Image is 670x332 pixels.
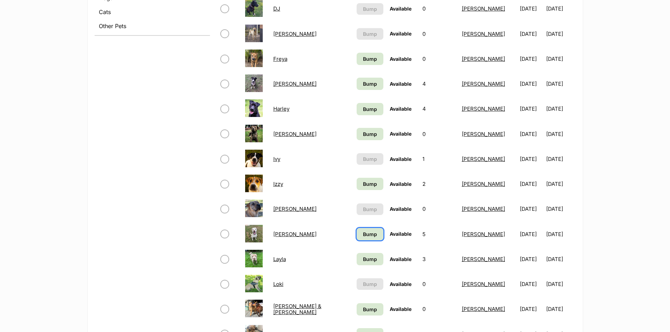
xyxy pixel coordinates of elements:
[517,72,545,96] td: [DATE]
[517,122,545,146] td: [DATE]
[420,147,458,171] td: 1
[273,5,280,12] a: DJ
[357,203,383,215] button: Bump
[462,31,505,37] a: [PERSON_NAME]
[420,222,458,246] td: 5
[390,256,411,262] span: Available
[357,53,383,65] a: Bump
[462,156,505,162] a: [PERSON_NAME]
[420,197,458,221] td: 0
[546,72,575,96] td: [DATE]
[273,56,287,62] a: Freya
[357,78,383,90] a: Bump
[95,20,210,32] a: Other Pets
[517,272,545,296] td: [DATE]
[363,255,377,263] span: Bump
[363,155,377,163] span: Bump
[462,105,505,112] a: [PERSON_NAME]
[357,128,383,140] a: Bump
[363,130,377,138] span: Bump
[517,172,545,196] td: [DATE]
[390,81,411,87] span: Available
[390,6,411,12] span: Available
[462,206,505,212] a: [PERSON_NAME]
[420,22,458,46] td: 0
[546,47,575,71] td: [DATE]
[546,247,575,271] td: [DATE]
[363,280,377,288] span: Bump
[462,256,505,262] a: [PERSON_NAME]
[390,56,411,62] span: Available
[273,303,321,315] a: [PERSON_NAME] & [PERSON_NAME]
[462,306,505,312] a: [PERSON_NAME]
[273,281,283,287] a: Loki
[273,181,283,187] a: Izzy
[363,5,377,13] span: Bump
[390,156,411,162] span: Available
[357,153,383,165] button: Bump
[517,247,545,271] td: [DATE]
[357,303,383,315] a: Bump
[420,97,458,121] td: 4
[390,281,411,287] span: Available
[517,197,545,221] td: [DATE]
[390,231,411,237] span: Available
[357,228,383,240] a: Bump
[95,6,210,18] a: Cats
[546,122,575,146] td: [DATE]
[462,5,505,12] a: [PERSON_NAME]
[273,231,317,237] a: [PERSON_NAME]
[420,47,458,71] td: 0
[273,131,317,137] a: [PERSON_NAME]
[357,28,383,40] button: Bump
[546,147,575,171] td: [DATE]
[390,206,411,212] span: Available
[363,55,377,63] span: Bump
[363,206,377,213] span: Bump
[357,3,383,15] button: Bump
[390,181,411,187] span: Available
[273,156,280,162] a: Ivy
[462,131,505,137] a: [PERSON_NAME]
[517,222,545,246] td: [DATE]
[546,22,575,46] td: [DATE]
[546,222,575,246] td: [DATE]
[420,297,458,321] td: 0
[546,297,575,321] td: [DATE]
[273,31,317,37] a: [PERSON_NAME]
[357,178,383,190] a: Bump
[390,106,411,112] span: Available
[462,181,505,187] a: [PERSON_NAME]
[357,103,383,115] a: Bump
[517,47,545,71] td: [DATE]
[390,306,411,312] span: Available
[363,80,377,87] span: Bump
[363,180,377,188] span: Bump
[546,97,575,121] td: [DATE]
[273,206,317,212] a: [PERSON_NAME]
[420,122,458,146] td: 0
[420,247,458,271] td: 3
[517,297,545,321] td: [DATE]
[363,30,377,38] span: Bump
[462,231,505,237] a: [PERSON_NAME]
[357,253,383,265] a: Bump
[546,197,575,221] td: [DATE]
[363,230,377,238] span: Bump
[363,306,377,313] span: Bump
[363,105,377,113] span: Bump
[273,80,317,87] a: [PERSON_NAME]
[420,272,458,296] td: 0
[546,172,575,196] td: [DATE]
[462,80,505,87] a: [PERSON_NAME]
[462,56,505,62] a: [PERSON_NAME]
[517,147,545,171] td: [DATE]
[517,97,545,121] td: [DATE]
[390,31,411,37] span: Available
[273,105,289,112] a: Harley
[517,22,545,46] td: [DATE]
[420,72,458,96] td: 4
[357,278,383,290] button: Bump
[420,172,458,196] td: 2
[390,131,411,137] span: Available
